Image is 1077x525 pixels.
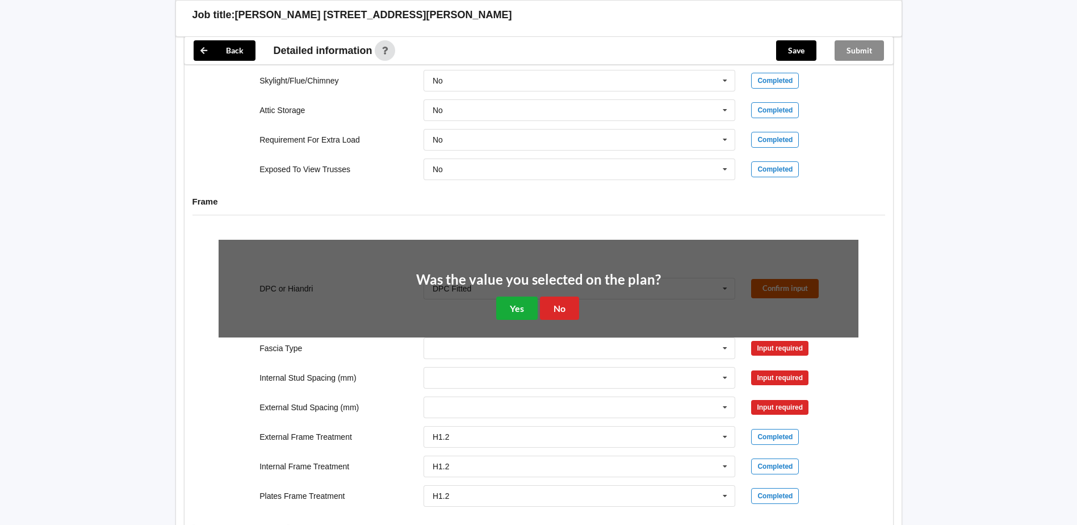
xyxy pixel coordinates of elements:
[259,432,352,441] label: External Frame Treatment
[751,400,808,415] div: Input required
[433,433,450,441] div: H1.2
[540,297,579,320] button: No
[751,132,799,148] div: Completed
[259,403,359,412] label: External Stud Spacing (mm)
[259,491,345,501] label: Plates Frame Treatment
[259,373,356,382] label: Internal Stud Spacing (mm)
[192,196,885,207] h4: Frame
[751,341,808,356] div: Input required
[274,45,372,56] span: Detailed information
[194,40,255,61] button: Back
[416,271,661,289] h2: Was the value you selected on the plan?
[751,161,799,177] div: Completed
[259,165,350,174] label: Exposed To View Trusses
[433,106,443,114] div: No
[259,76,338,85] label: Skylight/Flue/Chimney
[751,488,799,504] div: Completed
[751,429,799,445] div: Completed
[259,106,305,115] label: Attic Storage
[259,344,302,353] label: Fascia Type
[496,297,538,320] button: Yes
[433,463,450,470] div: H1.2
[751,459,799,474] div: Completed
[259,462,349,471] label: Internal Frame Treatment
[433,165,443,173] div: No
[751,370,808,385] div: Input required
[776,40,816,61] button: Save
[433,77,443,85] div: No
[259,135,360,144] label: Requirement For Extra Load
[433,136,443,144] div: No
[192,9,235,22] h3: Job title:
[235,9,512,22] h3: [PERSON_NAME] [STREET_ADDRESS][PERSON_NAME]
[751,102,799,118] div: Completed
[433,492,450,500] div: H1.2
[751,73,799,89] div: Completed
